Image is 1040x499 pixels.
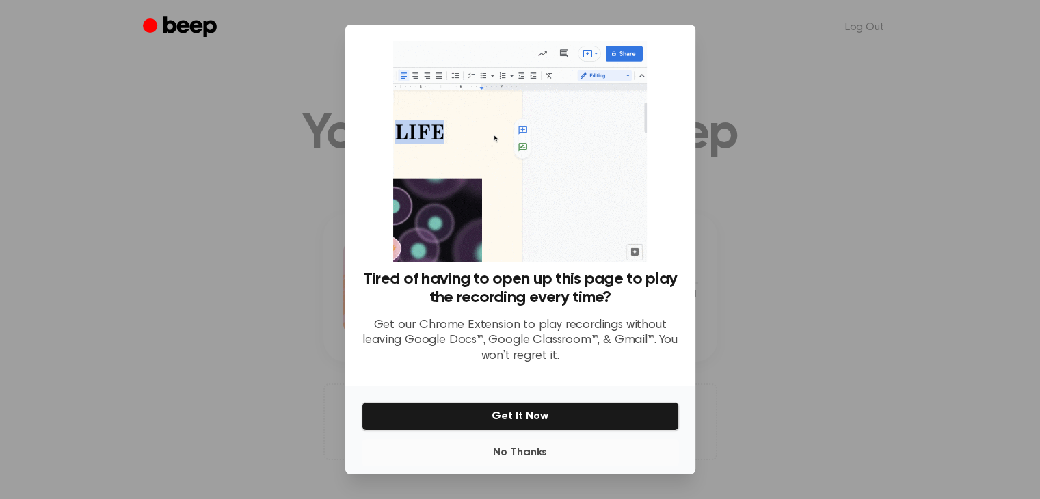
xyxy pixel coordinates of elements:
a: Log Out [831,11,898,44]
h3: Tired of having to open up this page to play the recording every time? [362,270,679,307]
img: Beep extension in action [393,41,647,262]
a: Beep [143,14,220,41]
button: No Thanks [362,439,679,466]
button: Get It Now [362,402,679,431]
p: Get our Chrome Extension to play recordings without leaving Google Docs™, Google Classroom™, & Gm... [362,318,679,364]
